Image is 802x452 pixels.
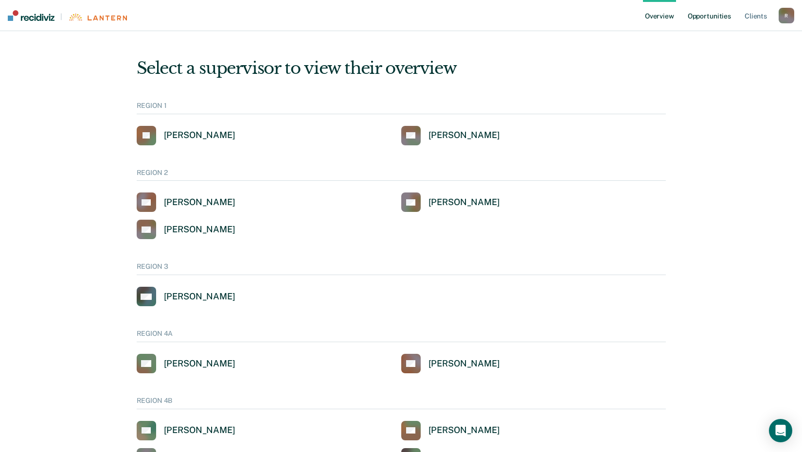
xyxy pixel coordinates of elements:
div: REGION 3 [137,262,666,275]
a: [PERSON_NAME] [137,126,235,145]
div: [PERSON_NAME] [164,358,235,369]
a: [PERSON_NAME] [137,354,235,373]
div: [PERSON_NAME] [428,197,500,208]
a: [PERSON_NAME] [137,421,235,440]
div: [PERSON_NAME] [164,224,235,235]
div: REGION 4B [137,397,666,409]
div: [PERSON_NAME] [164,291,235,302]
div: REGION 1 [137,102,666,114]
span: | [54,13,68,21]
div: [PERSON_NAME] [428,358,500,369]
a: [PERSON_NAME] [137,220,235,239]
a: [PERSON_NAME] [401,421,500,440]
div: REGION 4A [137,330,666,342]
button: R [779,8,794,23]
img: Lantern [68,14,127,21]
div: [PERSON_NAME] [428,425,500,436]
a: [PERSON_NAME] [137,192,235,212]
a: [PERSON_NAME] [401,192,500,212]
div: REGION 2 [137,169,666,181]
div: Open Intercom Messenger [769,419,792,442]
a: [PERSON_NAME] [401,126,500,145]
img: Recidiviz [8,10,54,21]
a: | [8,10,127,21]
a: [PERSON_NAME] [137,287,235,306]
div: Select a supervisor to view their overview [137,58,666,78]
div: [PERSON_NAME] [164,130,235,141]
div: [PERSON_NAME] [164,425,235,436]
div: [PERSON_NAME] [164,197,235,208]
a: [PERSON_NAME] [401,354,500,373]
div: [PERSON_NAME] [428,130,500,141]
